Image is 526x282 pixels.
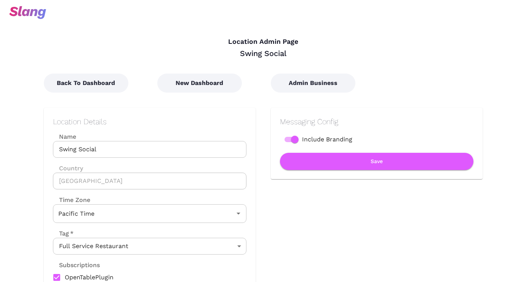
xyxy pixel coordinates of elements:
[53,261,100,269] label: Subscriptions
[53,117,246,126] h2: Location Details
[302,135,352,144] span: Include Branding
[53,164,246,173] label: Country
[65,273,114,282] span: OpenTablePlugin
[53,229,74,238] label: Tag
[53,238,246,255] div: Full Service Restaurant
[233,208,244,219] button: Open
[157,74,242,93] button: New Dashboard
[53,195,246,204] label: Time Zone
[44,74,128,93] button: Back To Dashboard
[44,79,128,87] a: Back To Dashboard
[157,79,242,87] a: New Dashboard
[9,6,46,19] img: svg+xml;base64,PHN2ZyB3aWR0aD0iOTciIGhlaWdodD0iMzQiIHZpZXdCb3g9IjAgMCA5NyAzNCIgZmlsbD0ibm9uZSIgeG...
[271,74,355,93] button: Admin Business
[280,153,473,170] button: Save
[280,117,473,126] h2: Messaging Config
[271,79,355,87] a: Admin Business
[53,132,246,141] label: Name
[44,38,483,46] h4: Location Admin Page
[44,48,483,58] div: Swing Social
